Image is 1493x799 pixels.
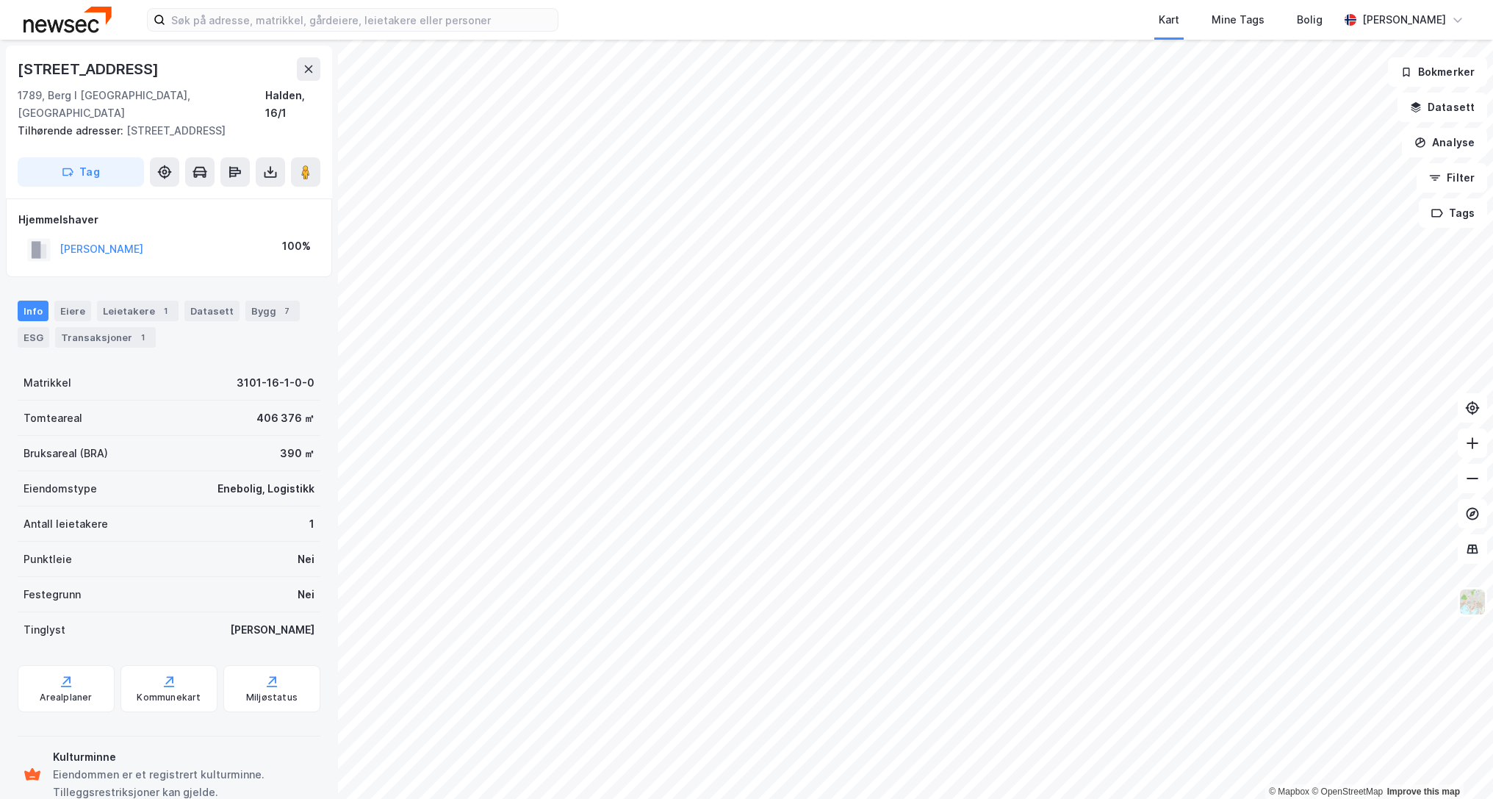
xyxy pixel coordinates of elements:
[1458,588,1486,616] img: Z
[245,301,300,321] div: Bygg
[137,692,201,703] div: Kommunekart
[1388,57,1487,87] button: Bokmerker
[165,9,558,31] input: Søk på adresse, matrikkel, gårdeiere, leietakere eller personer
[18,122,309,140] div: [STREET_ADDRESS]
[18,124,126,137] span: Tilhørende adresser:
[135,330,150,345] div: 1
[1402,128,1487,157] button: Analyse
[24,445,108,462] div: Bruksareal (BRA)
[184,301,240,321] div: Datasett
[282,237,311,255] div: 100%
[18,301,48,321] div: Info
[298,551,314,568] div: Nei
[1397,93,1487,122] button: Datasett
[309,515,314,533] div: 1
[158,304,173,318] div: 1
[18,211,320,229] div: Hjemmelshaver
[24,374,71,392] div: Matrikkel
[18,57,162,81] div: [STREET_ADDRESS]
[40,692,92,703] div: Arealplaner
[1297,11,1323,29] div: Bolig
[1212,11,1264,29] div: Mine Tags
[1362,11,1446,29] div: [PERSON_NAME]
[54,301,91,321] div: Eiere
[246,692,298,703] div: Miljøstatus
[24,409,82,427] div: Tomteareal
[1417,163,1487,193] button: Filter
[97,301,179,321] div: Leietakere
[279,304,294,318] div: 7
[53,748,314,766] div: Kulturminne
[24,7,112,32] img: newsec-logo.f6e21ccffca1b3a03d2d.png
[18,157,144,187] button: Tag
[24,551,72,568] div: Punktleie
[1387,787,1460,797] a: Improve this map
[1419,198,1487,228] button: Tags
[1420,728,1493,799] div: Kontrollprogram for chat
[256,409,314,427] div: 406 376 ㎡
[265,87,320,122] div: Halden, 16/1
[1159,11,1179,29] div: Kart
[18,327,49,348] div: ESG
[280,445,314,462] div: 390 ㎡
[55,327,156,348] div: Transaksjoner
[298,586,314,603] div: Nei
[237,374,314,392] div: 3101-16-1-0-0
[1312,787,1383,797] a: OpenStreetMap
[24,480,97,498] div: Eiendomstype
[217,480,314,498] div: Enebolig, Logistikk
[1269,787,1309,797] a: Mapbox
[24,515,108,533] div: Antall leietakere
[230,621,314,639] div: [PERSON_NAME]
[24,586,81,603] div: Festegrunn
[1420,728,1493,799] iframe: Chat Widget
[18,87,265,122] div: 1789, Berg I [GEOGRAPHIC_DATA], [GEOGRAPHIC_DATA]
[24,621,65,639] div: Tinglyst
